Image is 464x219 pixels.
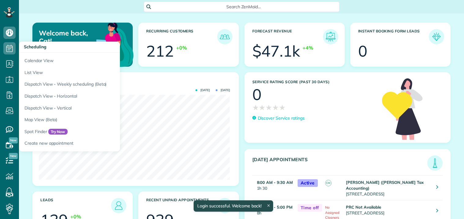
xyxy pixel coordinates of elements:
[298,204,322,212] span: Time off
[272,102,279,113] span: ★
[19,78,172,90] a: Dispatch View - Weekly scheduling (Beta)
[252,176,295,200] td: 1h 30
[325,31,337,43] img: icon_forecast_revenue-8c13a41c7ed35a8dcfafea3cbb826a0462acb37728057bba2d056411b612bbbe.png
[19,114,172,126] a: Map View (Beta)
[257,180,293,185] strong: 8:00 AM - 9:30 AM
[346,180,424,191] strong: [PERSON_NAME] ([PERSON_NAME] Tax Accounting)
[252,157,428,171] h3: [DATE] Appointments
[195,89,210,92] span: [DATE]
[252,29,323,44] h3: Forecast Revenue
[252,115,305,121] a: Discover Service ratings
[346,205,381,210] strong: PRC Not Available
[344,176,432,200] td: [STREET_ADDRESS]
[9,137,18,143] span: New
[257,205,292,210] strong: 9:00 AM - 5:00 PM
[19,137,172,151] a: Create new appointment
[259,102,265,113] span: ★
[176,44,187,51] div: +0%
[39,29,100,45] p: Welcome back, Cat!
[325,180,332,186] span: CM
[19,102,172,114] a: Dispatch View - Vertical
[219,199,231,212] img: icon_unpaid_appointments-47b8ce3997adf2238b356f14209ab4cced10bd1f174958f3ca8f1d0dd7fffeee.png
[24,44,46,50] span: Scheduling
[146,43,174,59] div: 212
[48,129,68,135] span: Try Now
[265,102,272,113] span: ★
[430,31,443,43] img: icon_form_leads-04211a6a04a5b2264e4ee56bc0799ec3eb69b7e499cbb523a139df1d13a81ae0.png
[252,87,262,102] div: 0
[303,44,313,51] div: +4%
[113,199,125,212] img: icon_leads-1bed01f49abd5b7fead27621c3d59655bb73ed531f8eeb49469d10e621d6b896.png
[358,29,429,44] h3: Instant Booking Form Leads
[19,67,172,79] a: List View
[252,43,300,59] div: $47.1k
[19,126,172,138] a: Spot FinderTry Now
[40,80,232,86] h3: Actual Revenue this month
[19,53,172,67] a: Calendar View
[429,157,441,169] img: icon_todays_appointments-901f7ab196bb0bea1936b74009e4eb5ffbc2d2711fa7634e0d609ed5ef32b18b.png
[358,43,367,59] div: 0
[76,16,135,75] img: dashboard_welcome-42a62b7d889689a78055ac9021e634bf52bae3f8056760290aed330b23ab8690.png
[252,102,259,113] span: ★
[40,198,111,213] h3: Leads
[219,31,231,43] img: icon_recurring_customers-cf858462ba22bcd05b5a5880d41d6543d210077de5bb9ebc9590e49fd87d84ed.png
[252,80,376,84] h3: Service Rating score (past 30 days)
[194,200,273,212] div: Login successful. Welcome back!
[146,198,217,213] h3: Recent unpaid appointments
[258,115,305,121] p: Discover Service ratings
[298,179,318,187] span: Active
[9,153,18,159] span: New
[216,89,230,92] span: [DATE]
[19,90,172,102] a: Dispatch View - Horizontal
[146,29,217,44] h3: Recurring Customers
[279,102,286,113] span: ★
